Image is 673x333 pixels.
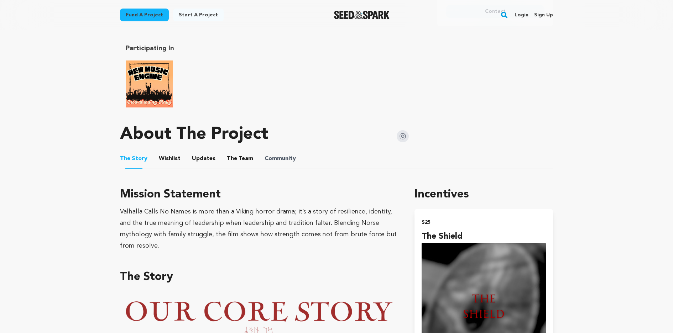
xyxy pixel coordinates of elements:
h1: Incentives [414,186,553,203]
span: Updates [192,154,215,163]
span: The [120,154,130,163]
a: Seed&Spark Homepage [334,11,390,19]
a: Sign up [534,9,553,21]
h3: The Story [120,269,397,286]
h2: $25 [422,217,546,227]
img: New Music Engine Rally [126,60,173,107]
h2: Participating In [126,43,331,53]
span: Community [265,154,296,163]
img: Seed&Spark Instagram Icon [397,130,409,142]
a: Login [515,9,528,21]
h1: About The Project [120,126,268,143]
div: Valhalla Calls No Names is more than a Viking horror drama; it’s a story of resilience, identity,... [120,206,397,252]
span: Wishlist [159,154,181,163]
span: Team [227,154,253,163]
span: Story [120,154,147,163]
h4: The Shield [422,230,546,243]
img: Seed&Spark Logo Dark Mode [334,11,390,19]
h3: Mission Statement [120,186,397,203]
a: Fund a project [120,9,169,21]
a: Start a project [173,9,224,21]
span: The [227,154,237,163]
